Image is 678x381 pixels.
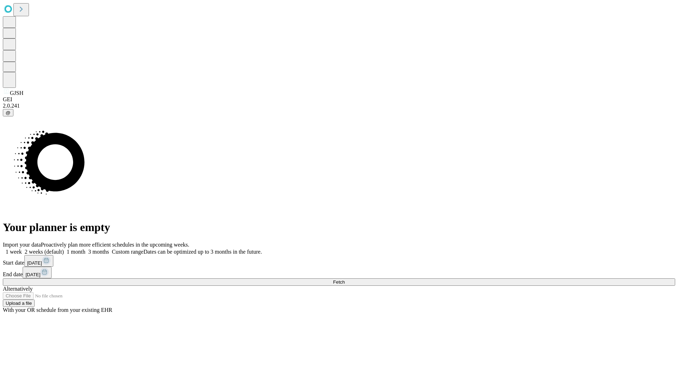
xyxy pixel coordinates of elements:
span: 2 weeks (default) [25,249,64,255]
button: [DATE] [23,267,52,278]
span: Proactively plan more efficient schedules in the upcoming weeks. [41,242,189,248]
span: GJSH [10,90,23,96]
span: Import your data [3,242,41,248]
span: [DATE] [27,260,42,266]
h1: Your planner is empty [3,221,675,234]
span: [DATE] [25,272,40,277]
span: 1 week [6,249,22,255]
div: 2.0.241 [3,103,675,109]
span: Dates can be optimized up to 3 months in the future. [143,249,262,255]
button: Upload a file [3,300,35,307]
span: Fetch [333,279,345,285]
div: Start date [3,255,675,267]
button: @ [3,109,13,116]
span: @ [6,110,11,115]
span: Alternatively [3,286,32,292]
span: 1 month [67,249,85,255]
span: 3 months [88,249,109,255]
span: Custom range [112,249,143,255]
button: [DATE] [24,255,53,267]
div: End date [3,267,675,278]
span: With your OR schedule from your existing EHR [3,307,112,313]
div: GEI [3,96,675,103]
button: Fetch [3,278,675,286]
